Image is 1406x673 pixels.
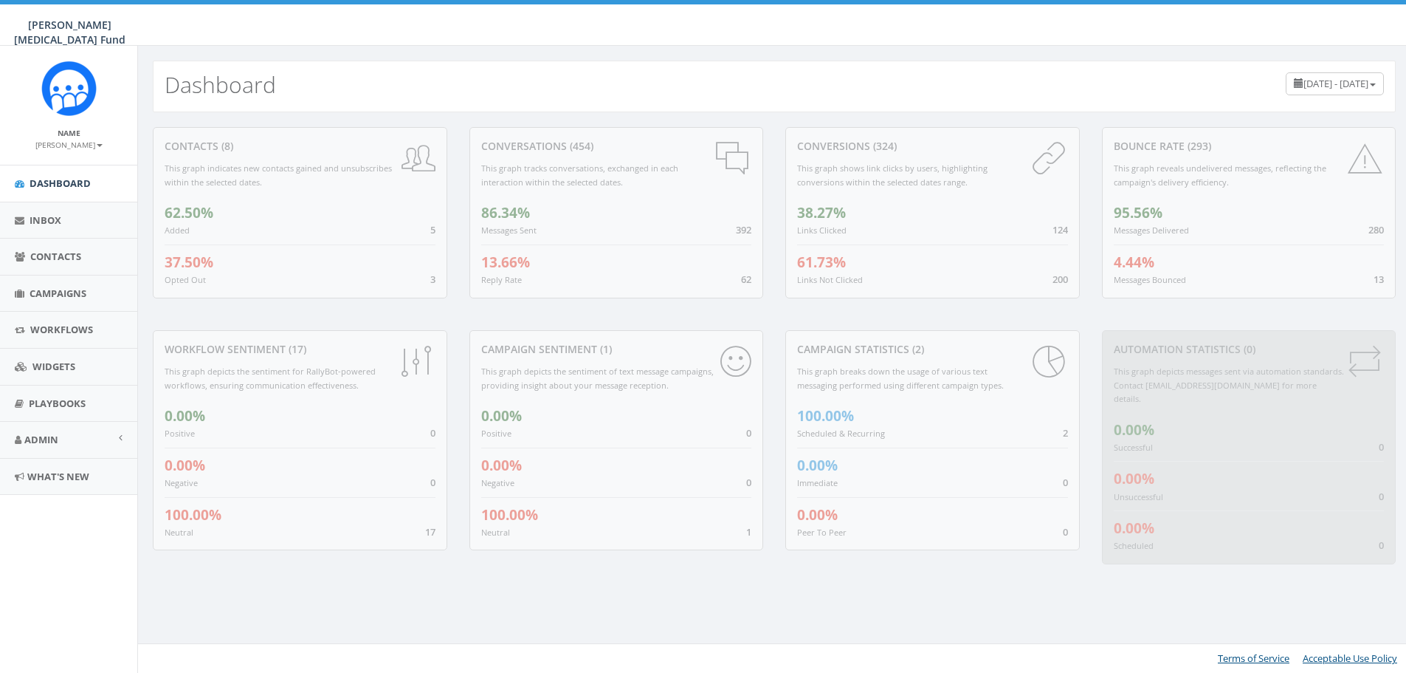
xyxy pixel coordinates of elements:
small: This graph depicts messages sent via automation standards. Contact [EMAIL_ADDRESS][DOMAIN_NAME] f... [1114,366,1344,404]
span: 0.00% [1114,519,1154,538]
span: Widgets [32,360,75,373]
span: 62.50% [165,203,213,222]
span: 200 [1052,273,1068,286]
span: 0.00% [165,406,205,426]
div: conversations [481,139,752,154]
span: 0 [746,426,751,440]
div: conversions [797,139,1068,154]
span: Contacts [30,250,81,263]
small: Unsuccessful [1114,491,1163,502]
span: (454) [567,139,593,153]
span: 100.00% [797,406,854,426]
small: This graph depicts the sentiment for RallyBot-powered workflows, ensuring communication effective... [165,366,376,391]
small: Negative [481,477,514,488]
span: 124 [1052,223,1068,236]
small: This graph reveals undelivered messages, reflecting the campaign's delivery efficiency. [1114,163,1326,188]
span: Workflows [30,323,93,336]
small: Scheduled [1114,540,1154,551]
span: 0 [1379,539,1384,552]
span: 0.00% [1114,420,1154,440]
small: Successful [1114,442,1153,453]
span: Dashboard [30,177,91,190]
img: Rally_Corp_Logo_1.png [41,61,97,116]
a: [PERSON_NAME] [35,137,103,151]
small: [PERSON_NAME] [35,140,103,150]
small: Scheduled & Recurring [797,428,885,439]
small: This graph shows link clicks by users, highlighting conversions within the selected dates range. [797,163,988,188]
div: contacts [165,139,435,154]
a: Acceptable Use Policy [1303,652,1397,665]
span: 3 [430,273,435,286]
small: Links Not Clicked [797,274,863,285]
small: This graph depicts the sentiment of text message campaigns, providing insight about your message ... [481,366,714,391]
div: Workflow Sentiment [165,342,435,357]
span: (1) [597,342,612,356]
span: 392 [736,223,751,236]
div: Bounce Rate [1114,139,1385,154]
small: Links Clicked [797,225,847,236]
span: Campaigns [30,287,86,300]
a: Terms of Service [1218,652,1289,665]
span: 0.00% [1114,469,1154,488]
span: 4.44% [1114,253,1154,272]
span: 2 [1063,426,1068,440]
small: Messages Sent [481,225,537,236]
span: 0 [430,426,435,440]
span: 0.00% [165,456,205,475]
span: 38.27% [797,203,846,222]
small: Messages Delivered [1114,225,1189,236]
span: 62 [741,273,751,286]
small: Added [165,225,190,236]
small: This graph indicates new contacts gained and unsubscribes within the selected dates. [165,163,392,188]
small: This graph breaks down the usage of various text messaging performed using different campaign types. [797,366,1004,391]
span: 0.00% [481,406,522,426]
span: 0 [1063,476,1068,489]
small: Reply Rate [481,274,522,285]
span: (0) [1241,342,1255,356]
span: [PERSON_NAME] [MEDICAL_DATA] Fund [14,18,125,47]
small: This graph tracks conversations, exchanged in each interaction within the selected dates. [481,163,678,188]
span: 5 [430,223,435,236]
small: Positive [165,428,195,439]
small: Negative [165,477,198,488]
small: Peer To Peer [797,527,847,538]
span: 37.50% [165,253,213,272]
div: Campaign Statistics [797,342,1068,357]
span: 100.00% [165,505,221,525]
span: (8) [218,139,233,153]
span: 86.34% [481,203,530,222]
span: 1 [746,525,751,539]
span: 95.56% [1114,203,1162,222]
span: Inbox [30,213,61,227]
span: 0.00% [481,456,522,475]
small: Messages Bounced [1114,274,1186,285]
small: Positive [481,428,511,439]
small: Neutral [165,527,193,538]
span: 280 [1368,223,1384,236]
span: 0.00% [797,505,838,525]
span: 0 [1379,490,1384,503]
span: 13 [1374,273,1384,286]
span: 0 [746,476,751,489]
span: 17 [425,525,435,539]
span: 0 [430,476,435,489]
span: (324) [870,139,897,153]
span: Admin [24,433,58,446]
span: 13.66% [481,253,530,272]
span: 100.00% [481,505,538,525]
span: (17) [286,342,306,356]
span: (293) [1185,139,1211,153]
div: Automation Statistics [1114,342,1385,357]
small: Neutral [481,527,510,538]
span: [DATE] - [DATE] [1303,77,1368,90]
div: Campaign Sentiment [481,342,752,357]
small: Name [58,128,80,138]
small: Opted Out [165,274,206,285]
h2: Dashboard [165,72,276,97]
span: 0 [1379,440,1384,454]
small: Immediate [797,477,838,488]
span: Playbooks [29,397,86,410]
span: What's New [27,470,89,483]
span: 0 [1063,525,1068,539]
span: (2) [909,342,924,356]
